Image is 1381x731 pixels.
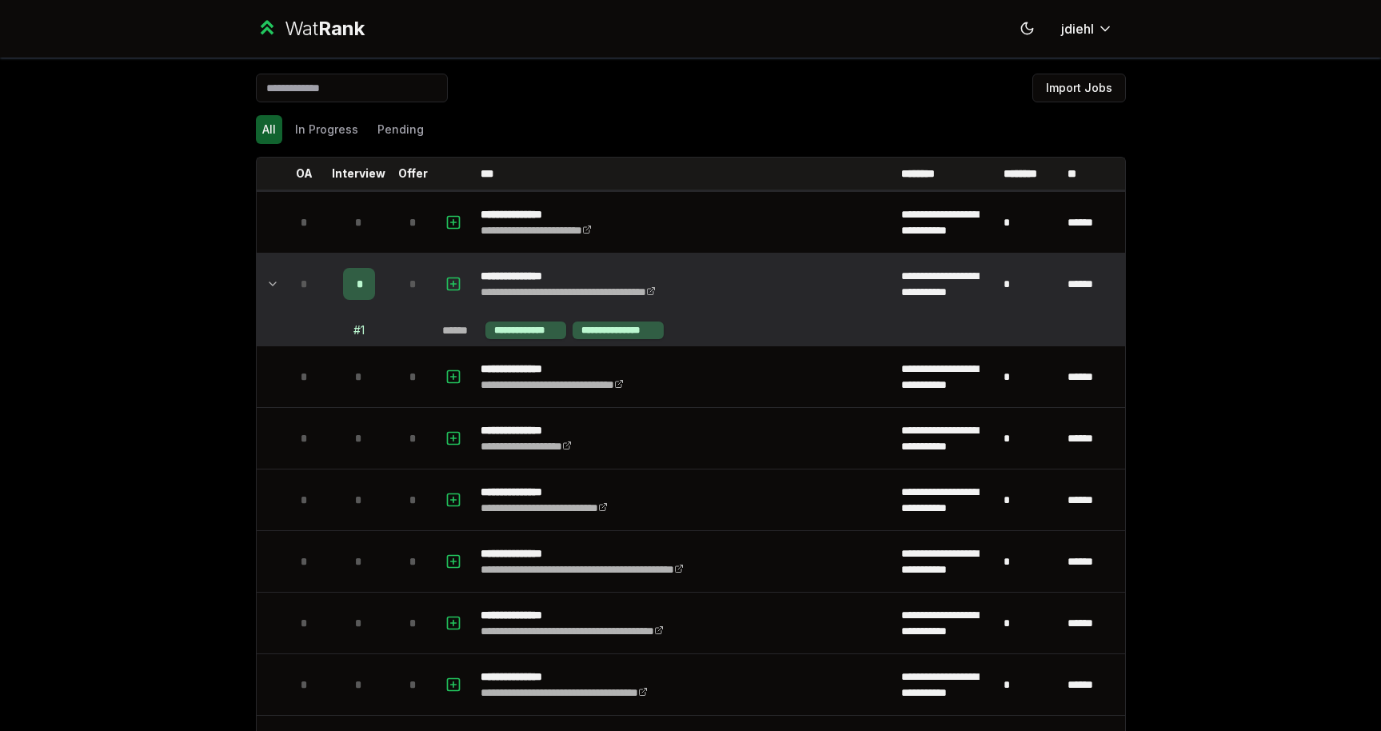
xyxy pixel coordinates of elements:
[318,17,365,40] span: Rank
[296,166,313,182] p: OA
[1032,74,1126,102] button: Import Jobs
[332,166,385,182] p: Interview
[256,115,282,144] button: All
[1061,19,1094,38] span: jdiehl
[398,166,428,182] p: Offer
[353,322,365,338] div: # 1
[285,16,365,42] div: Wat
[256,16,365,42] a: WatRank
[289,115,365,144] button: In Progress
[1048,14,1126,43] button: jdiehl
[371,115,430,144] button: Pending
